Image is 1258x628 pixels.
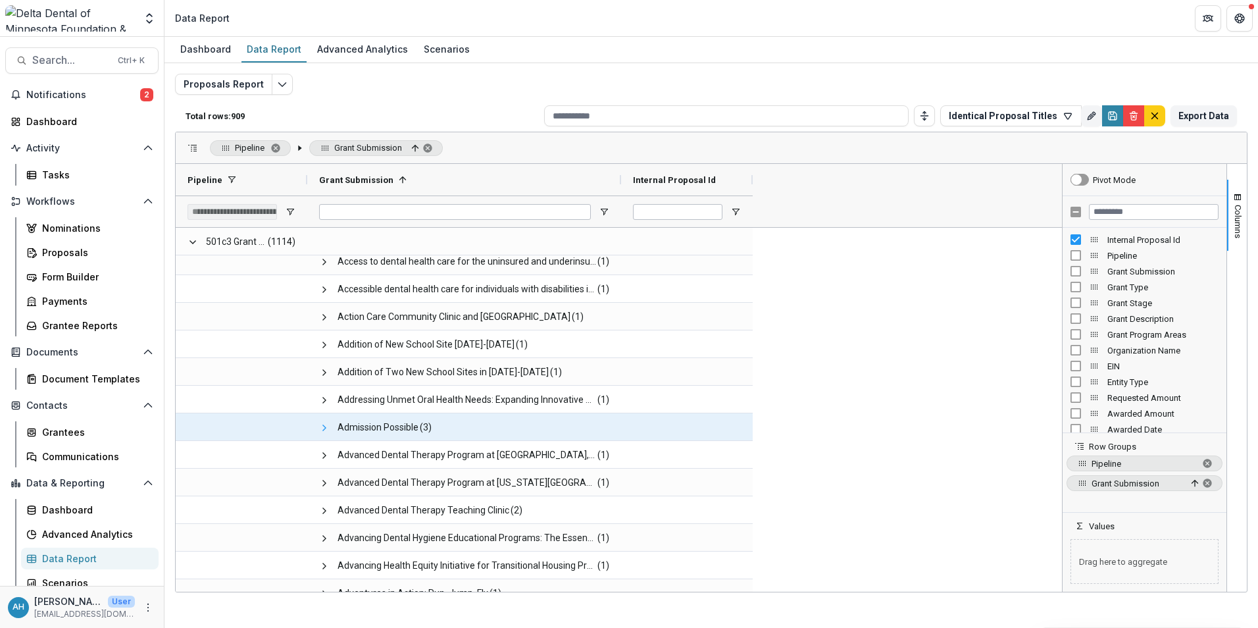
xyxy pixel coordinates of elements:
[1063,390,1226,406] div: Requested Amount Column
[338,497,509,524] span: Advanced Dental Therapy Teaching Clinic
[1063,232,1226,248] div: Internal Proposal Id Column
[21,164,159,186] a: Tasks
[730,207,741,217] button: Open Filter Menu
[1107,267,1219,276] span: Grant Submission
[511,497,522,524] span: (2)
[21,242,159,263] a: Proposals
[1107,346,1219,355] span: Organization Name
[115,53,147,68] div: Ctrl + K
[1093,175,1136,185] div: Pivot Mode
[21,572,159,594] a: Scenarios
[175,37,236,63] a: Dashboard
[108,596,135,608] p: User
[914,105,935,126] button: Toggle auto height
[175,39,236,59] div: Dashboard
[26,115,148,128] div: Dashboard
[21,368,159,390] a: Document Templates
[338,303,570,330] span: Action Care Community Clinic and [GEOGRAPHIC_DATA]
[633,175,716,185] span: Internal Proposal Id
[1063,263,1226,279] div: Grant Submission Column
[312,39,413,59] div: Advanced Analytics
[1195,5,1221,32] button: Partners
[34,594,103,608] p: [PERSON_NAME]
[1063,327,1226,342] div: Grant Program Areas Column
[186,111,539,121] p: Total rows: 909
[572,303,584,330] span: (1)
[140,600,156,615] button: More
[597,276,609,303] span: (1)
[42,552,148,565] div: Data Report
[188,175,222,185] span: Pipeline
[21,315,159,336] a: Grantee Reports
[42,503,148,517] div: Dashboard
[338,552,596,579] span: Advancing Health Equity Initiative for Transitional Housing Program Youth
[1107,251,1219,261] span: Pipeline
[1226,5,1253,32] button: Get Help
[1107,361,1219,371] span: EIN
[1144,105,1165,126] button: default
[633,204,722,220] input: Internal Proposal Id Filter Input
[210,140,291,156] span: Pipeline. Press ENTER to sort. Press DELETE to remove
[338,580,488,607] span: Adventures in Action: Run, Jump, Fly
[1233,205,1243,238] span: Columns
[140,5,159,32] button: Open entity switcher
[940,105,1082,126] button: Identical Proposal Titles
[418,39,475,59] div: Scenarios
[1063,295,1226,311] div: Grant Stage Column
[21,548,159,569] a: Data Report
[312,37,413,63] a: Advanced Analytics
[420,414,432,441] span: (3)
[1170,105,1237,126] button: Export Data
[34,608,135,620] p: [EMAIL_ADDRESS][DOMAIN_NAME]
[338,359,549,386] span: Addition of Two New School Sites in [DATE]-[DATE]
[140,88,153,101] span: 2
[175,11,230,25] div: Data Report
[42,319,148,332] div: Grantee Reports
[338,331,515,358] span: Addition of New School Site [DATE]-[DATE]
[516,331,528,358] span: (1)
[268,228,295,255] span: (1114)
[597,525,609,552] span: (1)
[26,90,140,101] span: Notifications
[1063,531,1226,592] div: Values
[1102,105,1123,126] button: Save
[5,111,159,132] a: Dashboard
[285,207,295,217] button: Open Filter Menu
[5,5,135,32] img: Delta Dental of Minnesota Foundation & Community Giving logo
[32,54,110,66] span: Search...
[206,228,266,255] span: 501c3 Grant Application Workflow
[1063,358,1226,374] div: EIN Column
[5,395,159,416] button: Open Contacts
[42,294,148,308] div: Payments
[490,580,501,607] span: (1)
[1107,330,1219,340] span: Grant Program Areas
[26,400,138,411] span: Contacts
[1107,393,1219,403] span: Requested Amount
[1107,377,1219,387] span: Entity Type
[21,523,159,545] a: Advanced Analytics
[338,248,596,275] span: Access to dental health care for the uninsured and underinsured
[5,138,159,159] button: Open Activity
[319,204,591,220] input: Grant Submission Filter Input
[42,270,148,284] div: Form Builder
[5,191,159,212] button: Open Workflows
[1107,298,1219,308] span: Grant Stage
[1123,105,1144,126] button: Delete
[42,425,148,439] div: Grantees
[1063,342,1226,358] div: Organization Name Column
[1089,521,1115,531] span: Values
[5,473,159,494] button: Open Data & Reporting
[597,552,609,579] span: (1)
[1063,279,1226,295] div: Grant Type Column
[338,525,596,552] span: Advancing Dental Hygiene Educational Programs: The Essential Role of the Academic Advisor
[1107,282,1219,292] span: Grant Type
[26,143,138,154] span: Activity
[338,386,596,413] span: Addressing Unmet Oral Health Needs: Expanding Innovative Models of Oral Health Care and Education...
[1089,442,1136,452] span: Row Groups
[338,442,596,469] span: Advanced Dental Therapy Program at [GEOGRAPHIC_DATA], [GEOGRAPHIC_DATA]
[1063,374,1226,390] div: Entity Type Column
[5,342,159,363] button: Open Documents
[1107,425,1219,434] span: Awarded Date
[235,143,264,153] span: Pipeline
[42,527,148,541] div: Advanced Analytics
